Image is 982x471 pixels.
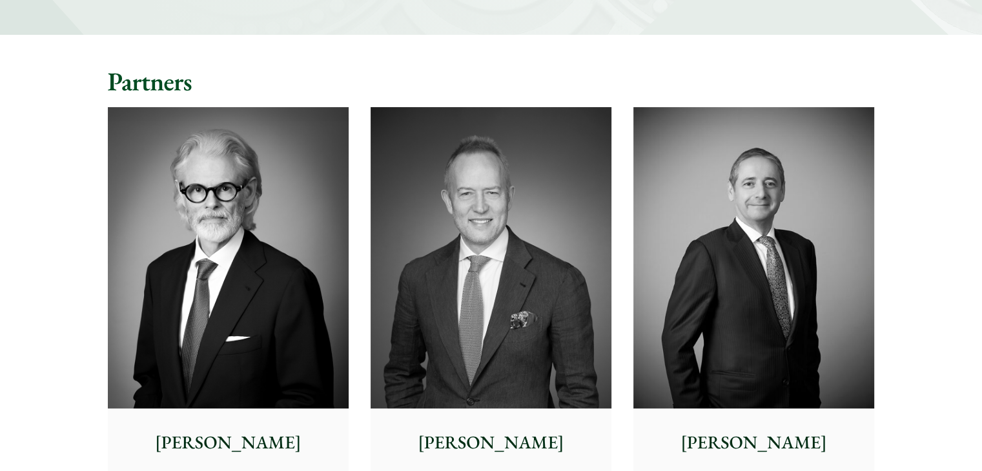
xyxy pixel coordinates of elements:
[381,429,601,456] p: [PERSON_NAME]
[118,429,338,456] p: [PERSON_NAME]
[108,66,875,97] h2: Partners
[644,429,864,456] p: [PERSON_NAME]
